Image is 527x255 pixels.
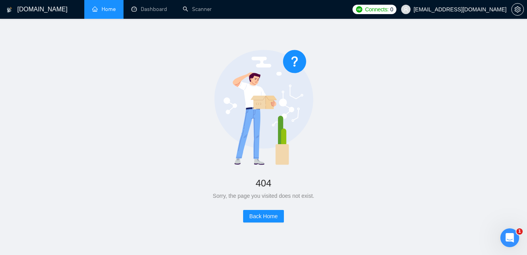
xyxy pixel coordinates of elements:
[92,6,116,13] a: homeHome
[249,212,278,221] span: Back Home
[365,5,389,14] span: Connects:
[25,192,502,200] div: Sorry, the page you visited does not exist.
[131,6,167,13] a: dashboardDashboard
[7,4,12,16] img: logo
[356,6,362,13] img: upwork-logo.png
[511,6,524,13] a: setting
[516,228,523,235] span: 1
[403,7,409,12] span: user
[511,3,524,16] button: setting
[390,5,393,14] span: 0
[183,6,212,13] a: searchScanner
[25,175,502,192] div: 404
[500,228,519,247] iframe: Intercom live chat
[243,210,284,222] button: Back Home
